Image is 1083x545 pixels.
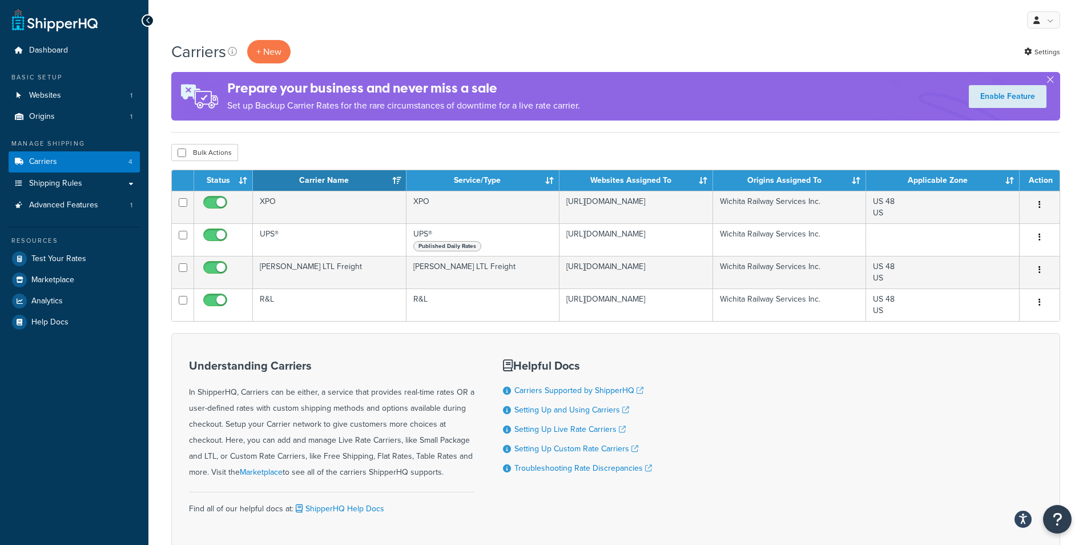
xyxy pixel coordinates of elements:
[29,179,82,189] span: Shipping Rules
[9,249,140,269] a: Test Your Rates
[514,423,626,435] a: Setting Up Live Rate Carriers
[1024,44,1060,60] a: Settings
[559,256,713,288] td: [URL][DOMAIN_NAME]
[29,91,61,101] span: Websites
[128,157,132,167] span: 4
[713,170,867,191] th: Origins Assigned To: activate to sort column ascending
[130,201,132,210] span: 1
[9,195,140,216] a: Advanced Features 1
[559,288,713,321] td: [URL][DOMAIN_NAME]
[31,254,86,264] span: Test Your Rates
[9,85,140,106] li: Websites
[9,173,140,194] a: Shipping Rules
[559,191,713,223] td: [URL][DOMAIN_NAME]
[189,492,474,517] div: Find all of our helpful docs at:
[514,443,638,455] a: Setting Up Custom Rate Carriers
[713,288,867,321] td: Wichita Railway Services Inc.
[406,288,560,321] td: R&L
[253,191,406,223] td: XPO
[9,236,140,246] div: Resources
[171,41,226,63] h1: Carriers
[194,170,253,191] th: Status: activate to sort column ascending
[130,112,132,122] span: 1
[253,223,406,256] td: UPS®
[9,106,140,127] li: Origins
[189,359,474,372] h3: Understanding Carriers
[29,157,57,167] span: Carriers
[31,275,74,285] span: Marketplace
[9,85,140,106] a: Websites 1
[713,191,867,223] td: Wichita Railway Services Inc.
[413,241,481,251] span: Published Daily Rates
[866,170,1020,191] th: Applicable Zone: activate to sort column ascending
[1043,505,1072,534] button: Open Resource Center
[130,91,132,101] span: 1
[559,223,713,256] td: [URL][DOMAIN_NAME]
[9,270,140,290] a: Marketplace
[171,144,238,161] button: Bulk Actions
[406,170,560,191] th: Service/Type: activate to sort column ascending
[9,151,140,173] a: Carriers 4
[866,256,1020,288] td: US 48 US
[189,359,474,480] div: In ShipperHQ, Carriers can be either, a service that provides real-time rates OR a user-defined r...
[293,503,384,515] a: ShipperHQ Help Docs
[9,40,140,61] a: Dashboard
[29,201,98,210] span: Advanced Features
[9,73,140,82] div: Basic Setup
[514,384,643,396] a: Carriers Supported by ShipperHQ
[514,404,629,416] a: Setting Up and Using Carriers
[9,195,140,216] li: Advanced Features
[9,139,140,149] div: Manage Shipping
[406,223,560,256] td: UPS®
[406,191,560,223] td: XPO
[9,291,140,311] a: Analytics
[253,288,406,321] td: R&L
[866,288,1020,321] td: US 48 US
[514,462,652,474] a: Troubleshooting Rate Discrepancies
[12,9,98,31] a: ShipperHQ Home
[29,112,55,122] span: Origins
[227,98,580,114] p: Set up Backup Carrier Rates for the rare circumstances of downtime for a live rate carrier.
[713,223,867,256] td: Wichita Railway Services Inc.
[866,191,1020,223] td: US 48 US
[9,151,140,173] li: Carriers
[406,256,560,288] td: [PERSON_NAME] LTL Freight
[227,79,580,98] h4: Prepare your business and never miss a sale
[253,256,406,288] td: [PERSON_NAME] LTL Freight
[31,296,63,306] span: Analytics
[1020,170,1060,191] th: Action
[31,318,69,327] span: Help Docs
[713,256,867,288] td: Wichita Railway Services Inc.
[9,106,140,127] a: Origins 1
[559,170,713,191] th: Websites Assigned To: activate to sort column ascending
[9,312,140,332] a: Help Docs
[969,85,1046,108] a: Enable Feature
[253,170,406,191] th: Carrier Name: activate to sort column ascending
[240,466,283,478] a: Marketplace
[247,40,291,63] button: + New
[503,359,652,372] h3: Helpful Docs
[29,46,68,55] span: Dashboard
[171,72,227,121] img: ad-rules-rateshop-fe6ec290ccb7230408bd80ed9643f0289d75e0ffd9eb532fc0e269fcd187b520.png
